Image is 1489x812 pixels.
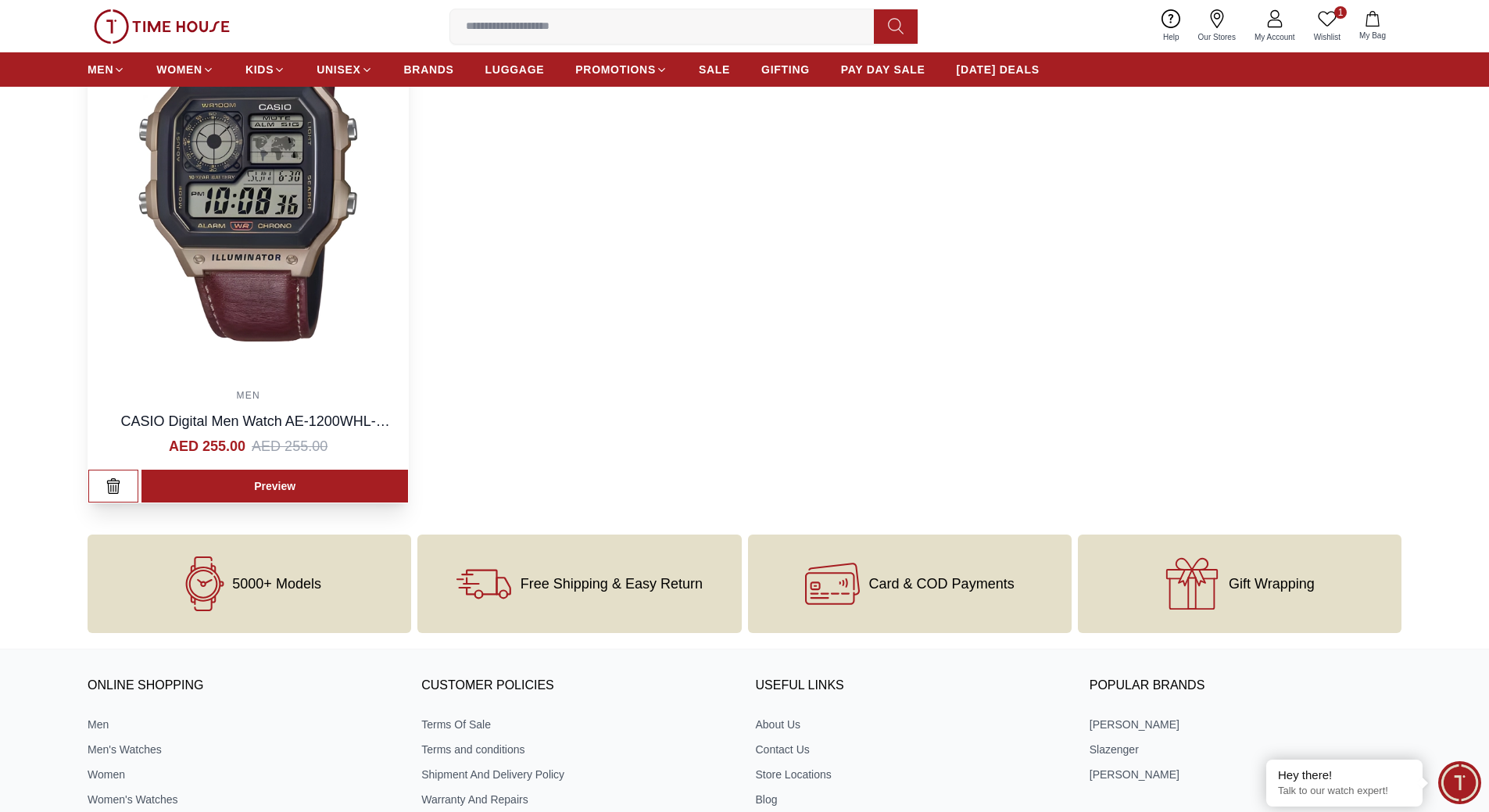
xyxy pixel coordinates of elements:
span: GIFTING [761,62,810,77]
h3: Popular Brands [1090,674,1401,698]
div: Chat Widget [1438,761,1481,804]
div: Hey there! [1278,767,1411,783]
a: Preview [141,470,408,503]
span: UNISEX [317,62,360,77]
span: My Account [1248,31,1301,43]
span: Our Stores [1192,31,1242,43]
a: Men's Watches [88,742,399,757]
a: Blog [756,792,1068,807]
h3: CUSTOMER POLICIES [421,674,733,698]
h3: USEFUL LINKS [756,674,1068,698]
span: 5000+ Models [232,576,321,592]
a: SALE [699,55,730,84]
span: LUGGAGE [485,62,545,77]
a: Shipment And Delivery Policy [421,767,733,782]
span: Wishlist [1308,31,1347,43]
a: MEN [88,55,125,84]
span: MEN [88,62,113,77]
a: KIDS [245,55,285,84]
span: Help [1157,31,1186,43]
a: About Us [756,717,1068,732]
a: UNISEX [317,55,372,84]
a: Our Stores [1189,6,1245,46]
span: PAY DAY SALE [841,62,925,77]
a: 1Wishlist [1305,6,1350,46]
a: GIFTING [761,55,810,84]
span: PROMOTIONS [575,62,656,77]
a: Terms Of Sale [421,717,733,732]
span: Card & COD Payments [869,576,1015,592]
a: CASIO Digital Men Watch AE-1200WHL-5AVDF [120,413,389,451]
a: LUGGAGE [485,55,545,84]
a: Store Locations [756,767,1068,782]
span: BRANDS [404,62,454,77]
a: Terms and conditions [421,742,733,757]
a: PAY DAY SALE [841,55,925,84]
span: SALE [699,62,730,77]
h4: AED 255.00 [169,435,245,457]
a: Contact Us [756,742,1068,757]
span: My Bag [1353,30,1392,41]
p: Talk to our watch expert! [1278,785,1411,798]
a: [DATE] DEALS [957,55,1040,84]
span: AED 255.00 [252,435,328,457]
a: Women [88,767,399,782]
span: Gift Wrapping [1229,576,1315,592]
a: Women's Watches [88,792,399,807]
a: [PERSON_NAME] [1090,767,1401,782]
a: MEN [236,390,260,401]
span: Free Shipping & Easy Return [521,576,703,592]
span: [DATE] DEALS [957,62,1040,77]
a: Help [1154,6,1189,46]
a: BRANDS [404,55,454,84]
h3: ONLINE SHOPPING [88,674,399,698]
a: Slazenger [1090,742,1401,757]
a: WOMEN [156,55,214,84]
button: My Bag [1350,8,1395,45]
span: KIDS [245,62,274,77]
a: Men [88,717,399,732]
a: [PERSON_NAME] [1090,717,1401,732]
span: 1 [1334,6,1347,19]
a: PROMOTIONS [575,55,668,84]
span: WOMEN [156,62,202,77]
img: ... [94,9,230,44]
a: Warranty And Repairs [421,792,733,807]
